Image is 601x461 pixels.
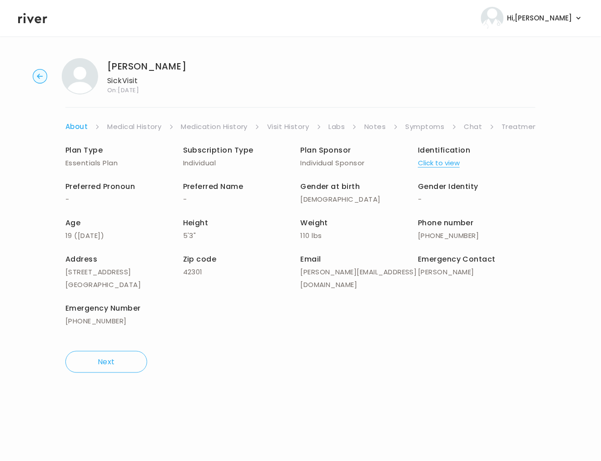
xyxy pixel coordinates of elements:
p: Individual [183,157,301,169]
p: [PERSON_NAME] [418,266,536,278]
button: user avatarHi,[PERSON_NAME] [481,7,583,30]
p: - [183,193,301,206]
a: Treatment Plan [502,120,558,133]
span: ( [DATE] ) [74,231,104,240]
button: Next [65,351,147,373]
span: Preferred Pronoun [65,181,135,192]
p: [PHONE_NUMBER] [418,229,536,242]
span: Hi, [PERSON_NAME] [507,12,572,25]
span: Weight [301,218,328,228]
span: Subscription Type [183,145,253,155]
p: Individual Sponsor [301,157,418,169]
p: - [65,193,183,206]
span: Identification [418,145,471,155]
h1: [PERSON_NAME] [107,60,186,73]
span: Age [65,218,80,228]
a: Visit History [267,120,309,133]
span: Gender Identity [418,181,478,192]
p: [STREET_ADDRESS] [65,266,183,278]
span: Gender at birth [301,181,360,192]
p: 42301 [183,266,301,278]
a: Labs [329,120,345,133]
span: Plan Type [65,145,103,155]
img: user avatar [481,7,504,30]
span: Plan Sponsor [301,145,352,155]
p: 110 lbs [301,229,418,242]
span: Emergency Number [65,303,141,313]
a: Symptoms [406,120,445,133]
span: Preferred Name [183,181,243,192]
span: Phone number [418,218,474,228]
span: Zip code [183,254,217,264]
p: 19 [65,229,183,242]
p: Sick Visit [107,74,186,87]
a: Notes [364,120,386,133]
p: Essentials Plan [65,157,183,169]
span: Email [301,254,321,264]
span: Address [65,254,97,264]
a: Medical History [107,120,161,133]
a: About [65,120,88,133]
span: On: [DATE] [107,87,186,93]
a: Medication History [181,120,248,133]
button: Click to view [418,157,460,169]
p: [PERSON_NAME][EMAIL_ADDRESS][DOMAIN_NAME] [301,266,418,291]
p: [GEOGRAPHIC_DATA] [65,278,183,291]
p: 5'3" [183,229,301,242]
img: Tamara Baxter [62,58,98,94]
a: Chat [464,120,482,133]
span: Emergency Contact [418,254,496,264]
p: [DEMOGRAPHIC_DATA] [301,193,418,206]
p: - [418,193,536,206]
span: Height [183,218,209,228]
p: [PHONE_NUMBER] [65,315,183,327]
